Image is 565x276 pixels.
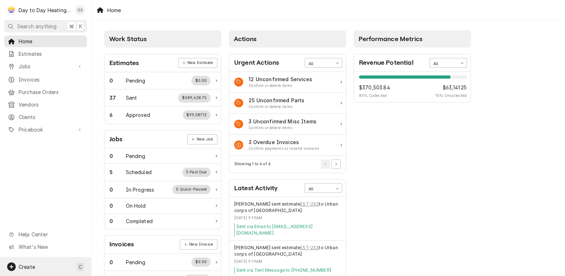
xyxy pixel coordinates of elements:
[19,264,35,270] span: Create
[182,168,211,177] div: Work Status Supplemental Data
[178,58,217,68] a: New Estimate
[309,186,329,192] div: All
[4,35,87,47] a: Home
[19,38,83,45] span: Home
[433,61,454,67] div: All
[126,217,153,225] div: Work Status Title
[104,72,221,89] a: Work Status
[19,231,83,238] span: Help Center
[4,241,87,253] a: Go to What's New
[359,93,390,99] span: 85 % Collected
[191,76,211,85] div: Work Status Supplemental Data
[75,5,85,15] div: David Silvestre's Avatar
[126,111,150,119] div: Work Status Title
[79,23,82,30] span: K
[234,161,271,167] div: Current Page Details
[436,93,467,99] span: 15 % Uncollected
[4,48,87,60] a: Estimates
[109,58,139,68] div: Card Title
[4,228,87,240] a: Go to Help Center
[229,93,346,114] a: Action Item
[359,84,390,91] span: $370,503.84
[359,35,422,43] span: Performance Metrics
[104,148,221,229] div: Card Data
[234,223,341,237] div: Event Message
[19,6,71,14] div: Day to Day Heating and Cooling
[6,5,16,15] div: Day to Day Heating and Cooling's Avatar
[79,263,82,271] span: C
[234,58,279,68] div: Card Title
[109,168,126,176] div: Work Status Count
[104,107,221,123] a: Work Status
[75,5,85,15] div: DS
[300,201,319,207] a: EST-253
[104,254,221,271] a: Work Status
[104,164,221,181] a: Work Status
[229,156,346,173] div: Card Footer: Pagination
[109,77,126,84] div: Work Status Count
[234,201,341,214] div: Event String
[109,186,126,193] div: Work Status Count
[234,183,277,193] div: Card Title
[183,110,211,120] div: Work Status Supplemental Data
[172,185,211,194] div: Work Status Supplemental Data
[109,94,126,102] div: Work Status Count
[126,77,146,84] div: Work Status Title
[229,30,346,48] div: Card Column Header
[229,135,346,156] a: Action Item
[180,240,217,250] a: New Invoice
[309,61,329,67] div: All
[19,63,73,70] span: Jobs
[4,60,87,72] a: Go to Jobs
[126,202,146,210] div: Work Status Title
[305,183,342,193] div: Card Data Filter Control
[300,245,319,251] a: EST-253
[109,217,126,225] div: Work Status Count
[104,148,221,164] a: Work Status
[354,54,471,72] div: Card Header
[104,181,221,198] a: Work Status
[19,126,73,133] span: Pricebook
[104,89,221,107] a: Work Status
[249,104,304,110] div: Action Item Suggestion
[178,58,217,68] div: Card Link Button
[249,125,316,131] div: Action Item Suggestion
[109,202,126,210] div: Work Status Count
[109,111,126,119] div: Work Status Count
[19,113,83,121] span: Clients
[229,72,346,93] a: Action Item
[234,267,341,273] div: Event Message
[354,72,471,103] div: Revenue Potential
[229,54,346,173] div: Card: Urgent Actions
[320,159,341,169] div: Pagination Controls
[359,58,413,68] div: Card Title
[4,20,87,33] button: Search anything⌘K
[104,198,221,214] div: Work Status
[234,201,341,237] div: Event Details
[19,101,83,108] span: Vendors
[229,114,346,135] a: Action Item
[126,94,137,102] div: Work Status Title
[191,257,211,267] div: Work Status Supplemental Data
[305,58,342,67] div: Card Data Filter Control
[354,54,471,103] div: Card: Revenue Potential
[436,84,467,99] div: Revenue Potential Collected
[19,88,83,96] span: Purchase Orders
[126,168,152,176] div: Work Status Title
[249,75,312,83] div: Action Item Title
[178,93,211,103] div: Work Status Supplemental Data
[19,50,83,58] span: Estimates
[4,99,87,110] a: Vendors
[249,118,316,125] div: Action Item Title
[126,186,154,193] div: Work Status Title
[249,83,312,89] div: Action Item Suggestion
[109,35,147,43] span: Work Status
